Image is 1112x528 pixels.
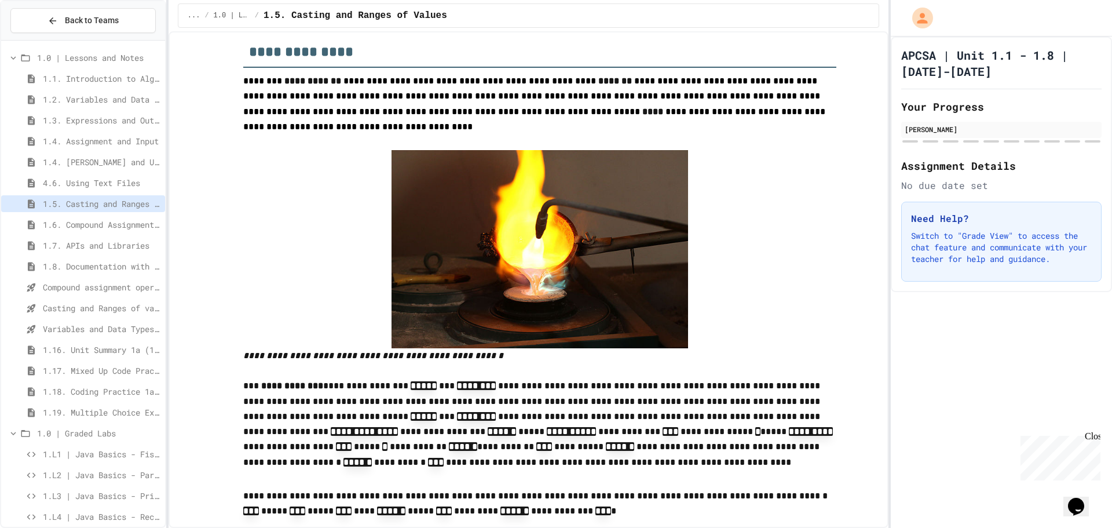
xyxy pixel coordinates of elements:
[901,179,1102,192] div: No due date set
[911,212,1092,225] h3: Need Help?
[43,344,160,356] span: 1.16. Unit Summary 1a (1.1-1.6)
[1063,482,1100,516] iframe: chat widget
[901,99,1102,115] h2: Your Progress
[5,5,80,74] div: Chat with us now!Close
[65,14,119,27] span: Back to Teams
[43,72,160,85] span: 1.1. Introduction to Algorithms, Programming, and Compilers
[214,11,250,20] span: 1.0 | Lessons and Notes
[264,9,447,23] span: 1.5. Casting and Ranges of Values
[43,302,160,314] span: Casting and Ranges of variables - Quiz
[43,239,160,252] span: 1.7. APIs and Libraries
[43,135,160,147] span: 1.4. Assignment and Input
[10,8,156,33] button: Back to Teams
[255,11,259,20] span: /
[43,156,160,168] span: 1.4. [PERSON_NAME] and User Input
[204,11,209,20] span: /
[43,219,160,231] span: 1.6. Compound Assignment Operators
[43,177,160,189] span: 4.6. Using Text Files
[43,406,160,418] span: 1.19. Multiple Choice Exercises for Unit 1a (1.1-1.6)
[43,365,160,377] span: 1.17. Mixed Up Code Practice 1.1-1.6
[901,47,1102,79] h1: APCSA | Unit 1.1 - 1.8 | [DATE]-[DATE]
[43,198,160,210] span: 1.5. Casting and Ranges of Values
[37,427,160,439] span: 1.0 | Graded Labs
[43,260,160,272] span: 1.8. Documentation with Comments and Preconditions
[1016,431,1100,480] iframe: chat widget
[43,511,160,523] span: 1.L4 | Java Basics - Rectangle Lab
[43,385,160,398] span: 1.18. Coding Practice 1a (1.1-1.6)
[900,5,936,31] div: My Account
[188,11,200,20] span: ...
[43,114,160,126] span: 1.3. Expressions and Output [New]
[43,323,160,335] span: Variables and Data Types - Quiz
[43,490,160,502] span: 1.L3 | Java Basics - Printing Code Lab
[43,448,160,460] span: 1.L1 | Java Basics - Fish Lab
[43,469,160,481] span: 1.L2 | Java Basics - Paragraphs Lab
[37,52,160,64] span: 1.0 | Lessons and Notes
[911,230,1092,265] p: Switch to "Grade View" to access the chat feature and communicate with your teacher for help and ...
[43,93,160,105] span: 1.2. Variables and Data Types
[901,158,1102,174] h2: Assignment Details
[43,281,160,293] span: Compound assignment operators - Quiz
[905,124,1098,134] div: [PERSON_NAME]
